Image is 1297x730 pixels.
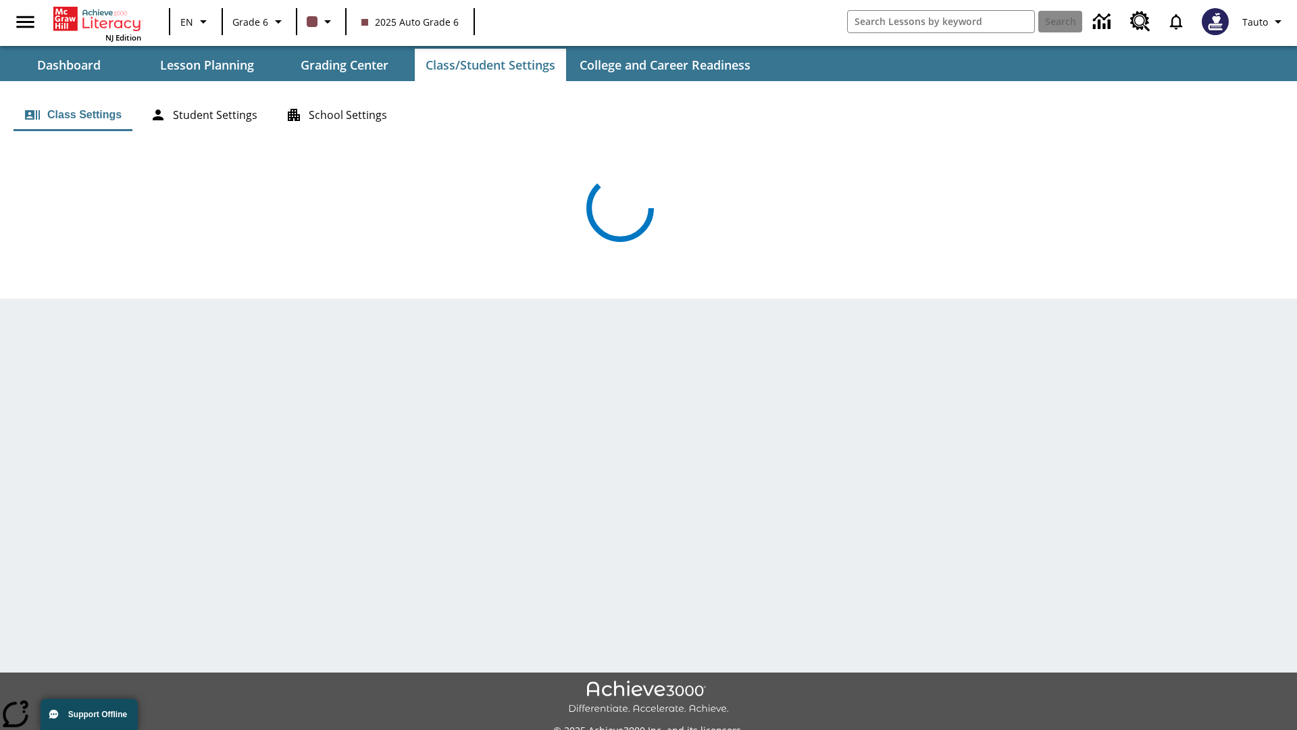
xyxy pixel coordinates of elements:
a: Notifications [1159,4,1194,39]
span: 2025 Auto Grade 6 [361,15,459,29]
button: Grade: Grade 6, Select a grade [227,9,292,34]
button: Support Offline [41,699,138,730]
button: Language: EN, Select a language [174,9,218,34]
button: School Settings [275,99,398,131]
button: Lesson Planning [139,49,274,81]
span: EN [180,15,193,29]
img: Achieve3000 Differentiate Accelerate Achieve [568,681,729,715]
span: Grade 6 [232,15,268,29]
button: Class color is dark brown. Change class color [301,9,341,34]
span: Tauto [1242,15,1268,29]
input: search field [848,11,1034,32]
button: Class/Student Settings [415,49,566,81]
button: Class Settings [14,99,132,131]
button: College and Career Readiness [569,49,761,81]
div: Home [53,4,141,43]
img: Avatar [1202,8,1229,35]
div: Class/Student Settings [14,99,1283,131]
button: Dashboard [1,49,136,81]
a: Home [53,5,141,32]
button: Grading Center [277,49,412,81]
button: Profile/Settings [1237,9,1292,34]
span: NJ Edition [105,32,141,43]
button: Select a new avatar [1194,4,1237,39]
a: Resource Center, Will open in new tab [1122,3,1159,40]
a: Data Center [1085,3,1122,41]
button: Student Settings [139,99,268,131]
button: Open side menu [5,2,45,42]
span: Support Offline [68,710,127,719]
